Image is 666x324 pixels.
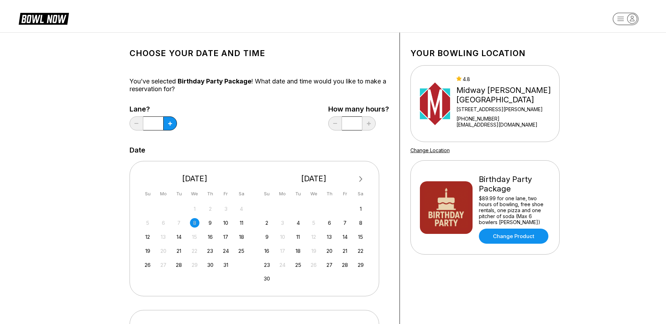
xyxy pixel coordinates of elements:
[262,246,272,256] div: Choose Sunday, November 16th, 2025
[221,204,231,214] div: Not available Friday, October 3rd, 2025
[205,204,215,214] div: Not available Thursday, October 2nd, 2025
[456,116,556,122] div: [PHONE_NUMBER]
[325,260,334,270] div: Choose Thursday, November 27th, 2025
[130,77,389,93] div: You’ve selected ! What date and time would you like to make a reservation for?
[325,189,334,198] div: Th
[309,260,318,270] div: Not available Wednesday, November 26th, 2025
[237,218,246,228] div: Choose Saturday, October 11th, 2025
[159,189,168,198] div: Mo
[174,246,184,256] div: Choose Tuesday, October 21st, 2025
[237,246,246,256] div: Choose Saturday, October 25th, 2025
[340,218,350,228] div: Choose Friday, November 7th, 2025
[221,218,231,228] div: Choose Friday, October 10th, 2025
[174,232,184,242] div: Choose Tuesday, October 14th, 2025
[456,106,556,112] div: [STREET_ADDRESS][PERSON_NAME]
[278,246,287,256] div: Not available Monday, November 17th, 2025
[142,203,248,270] div: month 2025-10
[340,232,350,242] div: Choose Friday, November 14th, 2025
[205,232,215,242] div: Choose Thursday, October 16th, 2025
[410,48,560,58] h1: Your bowling location
[325,218,334,228] div: Choose Thursday, November 6th, 2025
[420,77,450,130] img: Midway Bowling - Carlisle
[294,189,303,198] div: Tu
[190,218,199,228] div: Not available Wednesday, October 8th, 2025
[325,246,334,256] div: Choose Thursday, November 20th, 2025
[159,246,168,256] div: Not available Monday, October 20th, 2025
[190,189,199,198] div: We
[456,122,556,128] a: [EMAIL_ADDRESS][DOMAIN_NAME]
[262,189,272,198] div: Su
[356,218,365,228] div: Choose Saturday, November 8th, 2025
[130,105,177,113] label: Lane?
[410,147,450,153] a: Change Location
[174,218,184,228] div: Not available Tuesday, October 7th, 2025
[356,204,365,214] div: Choose Saturday, November 1st, 2025
[174,189,184,198] div: Tu
[259,174,368,183] div: [DATE]
[356,246,365,256] div: Choose Saturday, November 22nd, 2025
[262,260,272,270] div: Choose Sunday, November 23rd, 2025
[340,189,350,198] div: Fr
[309,189,318,198] div: We
[479,195,550,225] div: $89.99 for one lane, two hours of bowling, free shoe rentals, one pizza and one pitcher of soda (...
[278,232,287,242] div: Not available Monday, November 10th, 2025
[143,218,152,228] div: Not available Sunday, October 5th, 2025
[174,260,184,270] div: Choose Tuesday, October 28th, 2025
[262,274,272,283] div: Choose Sunday, November 30th, 2025
[237,232,246,242] div: Choose Saturday, October 18th, 2025
[340,246,350,256] div: Choose Friday, November 21st, 2025
[143,260,152,270] div: Choose Sunday, October 26th, 2025
[355,174,367,185] button: Next Month
[140,174,249,183] div: [DATE]
[205,260,215,270] div: Choose Thursday, October 30th, 2025
[278,218,287,228] div: Not available Monday, November 3rd, 2025
[143,232,152,242] div: Choose Sunday, October 12th, 2025
[294,232,303,242] div: Choose Tuesday, November 11th, 2025
[294,260,303,270] div: Choose Tuesday, November 25th, 2025
[190,204,199,214] div: Not available Wednesday, October 1st, 2025
[221,260,231,270] div: Choose Friday, October 31st, 2025
[261,203,367,284] div: month 2025-11
[325,232,334,242] div: Choose Thursday, November 13th, 2025
[479,229,548,244] a: Change Product
[205,189,215,198] div: Th
[294,246,303,256] div: Choose Tuesday, November 18th, 2025
[309,232,318,242] div: Not available Wednesday, November 12th, 2025
[159,232,168,242] div: Not available Monday, October 13th, 2025
[143,189,152,198] div: Su
[340,260,350,270] div: Choose Friday, November 28th, 2025
[356,260,365,270] div: Choose Saturday, November 29th, 2025
[221,232,231,242] div: Choose Friday, October 17th, 2025
[262,232,272,242] div: Choose Sunday, November 9th, 2025
[178,77,251,85] span: Birthday Party Package
[190,232,199,242] div: Not available Wednesday, October 15th, 2025
[221,246,231,256] div: Choose Friday, October 24th, 2025
[309,246,318,256] div: Not available Wednesday, November 19th, 2025
[159,260,168,270] div: Not available Monday, October 27th, 2025
[356,232,365,242] div: Choose Saturday, November 15th, 2025
[456,76,556,82] div: 4.8
[221,189,231,198] div: Fr
[190,260,199,270] div: Not available Wednesday, October 29th, 2025
[479,175,550,194] div: Birthday Party Package
[356,189,365,198] div: Sa
[237,189,246,198] div: Sa
[159,218,168,228] div: Not available Monday, October 6th, 2025
[143,246,152,256] div: Choose Sunday, October 19th, 2025
[294,218,303,228] div: Choose Tuesday, November 4th, 2025
[190,246,199,256] div: Not available Wednesday, October 22nd, 2025
[309,218,318,228] div: Not available Wednesday, November 5th, 2025
[205,246,215,256] div: Choose Thursday, October 23rd, 2025
[237,204,246,214] div: Not available Saturday, October 4th, 2025
[420,181,473,234] img: Birthday Party Package
[278,189,287,198] div: Mo
[262,218,272,228] div: Choose Sunday, November 2nd, 2025
[456,86,556,104] div: Midway [PERSON_NAME][GEOGRAPHIC_DATA]
[205,218,215,228] div: Choose Thursday, October 9th, 2025
[130,146,145,154] label: Date
[130,48,389,58] h1: Choose your Date and time
[278,260,287,270] div: Not available Monday, November 24th, 2025
[328,105,389,113] label: How many hours?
